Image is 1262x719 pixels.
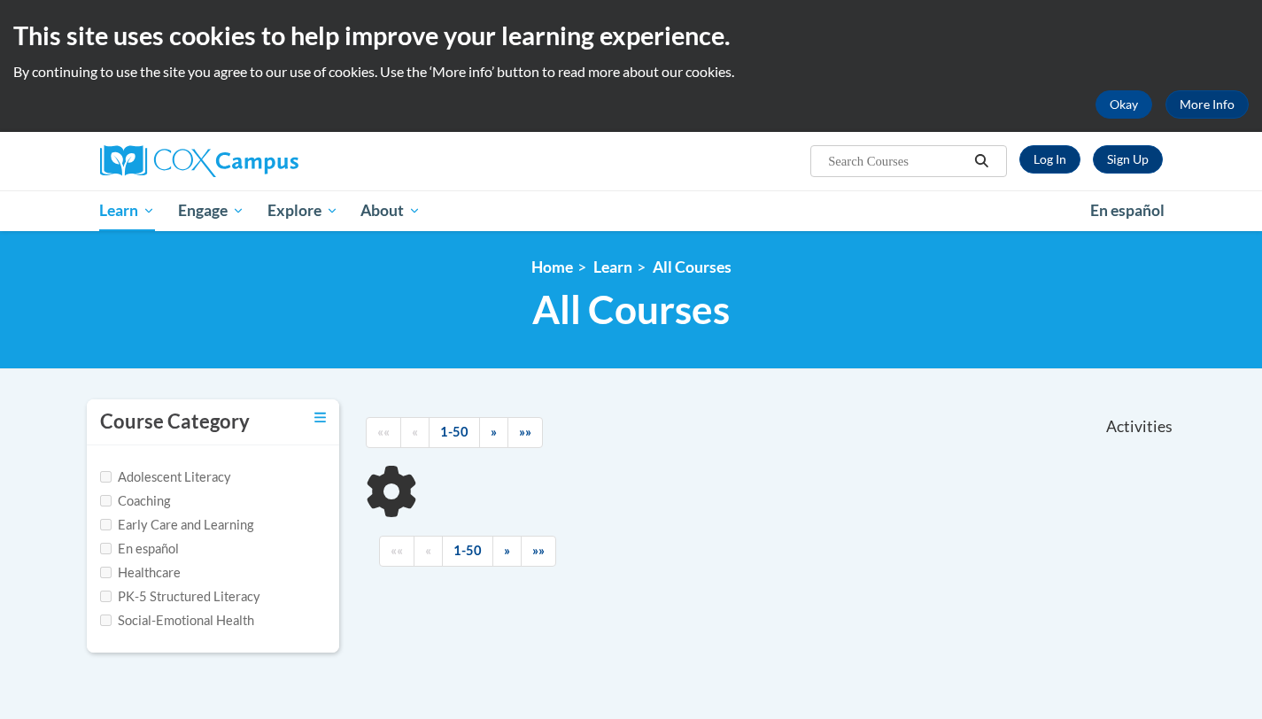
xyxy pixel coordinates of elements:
span: « [425,543,431,558]
p: By continuing to use the site you agree to our use of cookies. Use the ‘More info’ button to read... [13,62,1249,81]
a: En español [1079,192,1176,229]
a: 1-50 [429,417,480,448]
input: Checkbox for Options [100,495,112,506]
a: Previous [400,417,430,448]
a: Previous [414,536,443,567]
label: PK-5 Structured Literacy [100,587,260,607]
input: Checkbox for Options [100,471,112,483]
a: All Courses [653,258,732,276]
a: Log In [1019,145,1080,174]
label: Early Care and Learning [100,515,253,535]
a: More Info [1165,90,1249,119]
label: En español [100,539,179,559]
span: » [491,424,497,439]
span: »» [519,424,531,439]
a: Home [531,258,573,276]
a: Explore [256,190,350,231]
span: Engage [178,200,244,221]
a: End [507,417,543,448]
a: Engage [166,190,256,231]
img: Cox Campus [100,145,298,177]
span: Learn [99,200,155,221]
span: « [412,424,418,439]
span: Activities [1106,417,1173,437]
span: » [504,543,510,558]
a: End [521,536,556,567]
input: Checkbox for Options [100,543,112,554]
label: Healthcare [100,563,181,583]
label: Adolescent Literacy [100,468,231,487]
a: Learn [593,258,632,276]
a: Next [479,417,508,448]
a: Learn [89,190,167,231]
a: Begining [379,536,414,567]
a: About [349,190,432,231]
label: Coaching [100,491,170,511]
a: 1-50 [442,536,493,567]
a: Cox Campus [100,145,437,177]
a: Next [492,536,522,567]
h2: This site uses cookies to help improve your learning experience. [13,18,1249,53]
span: All Courses [532,286,730,333]
input: Checkbox for Options [100,567,112,578]
span: «« [391,543,403,558]
h3: Course Category [100,408,250,436]
input: Checkbox for Options [100,591,112,602]
div: Main menu [74,190,1189,231]
span: En español [1090,201,1165,220]
button: Okay [1096,90,1152,119]
label: Social-Emotional Health [100,611,254,630]
input: Checkbox for Options [100,615,112,626]
a: Toggle collapse [314,408,326,428]
a: Register [1093,145,1163,174]
span: «« [377,424,390,439]
input: Search Courses [826,151,968,172]
button: Search [968,151,995,172]
span: About [360,200,421,221]
input: Checkbox for Options [100,519,112,530]
span: »» [532,543,545,558]
span: Explore [267,200,338,221]
a: Begining [366,417,401,448]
